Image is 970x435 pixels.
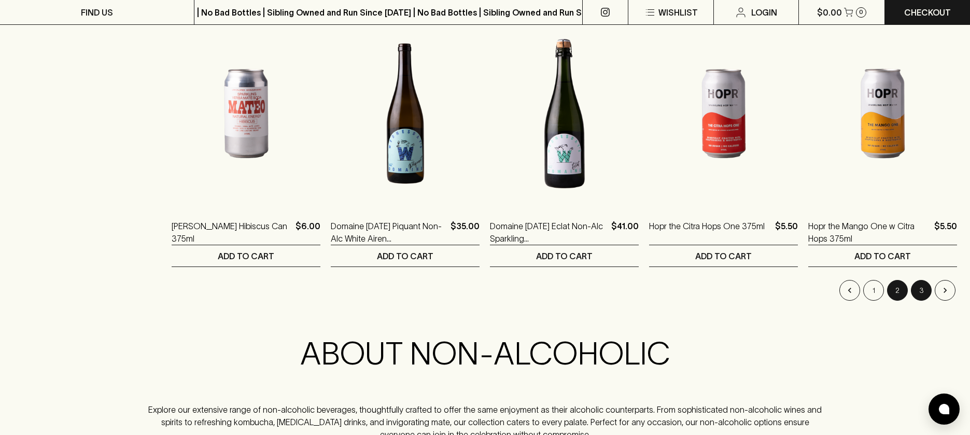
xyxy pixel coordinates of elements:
[808,220,930,245] a: Hopr the Mango One w Citra Hops 375ml
[859,9,863,15] p: 0
[172,280,957,301] nav: pagination navigation
[935,280,955,301] button: Go to next page
[331,245,480,266] button: ADD TO CART
[911,280,932,301] button: Go to page 3
[490,23,639,204] img: Domaine Wednesday Eclat Non-Alc Sparkling NV
[839,280,860,301] button: Go to previous page
[695,250,752,262] p: ADD TO CART
[172,23,320,204] img: Mateo Soda Hibiscus Can 375ml
[775,220,798,245] p: $5.50
[451,220,480,245] p: $35.00
[649,220,765,245] a: Hopr the Citra Hops One 375ml
[218,250,274,262] p: ADD TO CART
[649,245,798,266] button: ADD TO CART
[863,280,884,301] button: Go to page 1
[81,6,113,19] p: FIND US
[649,23,798,204] img: Hopr the Citra Hops One 375ml
[377,250,433,262] p: ADD TO CART
[331,220,446,245] a: Domaine [DATE] Piquant Non-Alc White Airen [GEOGRAPHIC_DATA]
[536,250,593,262] p: ADD TO CART
[817,6,842,19] p: $0.00
[658,6,698,19] p: Wishlist
[331,23,480,204] img: Domaine Wednesday Piquant Non-Alc White Airen NV
[751,6,777,19] p: Login
[172,220,291,245] a: [PERSON_NAME] Hibiscus Can 375ml
[939,404,949,414] img: bubble-icon
[172,245,320,266] button: ADD TO CART
[490,220,607,245] a: Domaine [DATE] Eclat Non-Alc Sparkling [GEOGRAPHIC_DATA]
[887,280,908,301] button: page 2
[904,6,951,19] p: Checkout
[146,335,825,372] h2: ABOUT NON-ALCOHOLIC
[808,23,957,204] img: Hopr the Mango One w Citra Hops 375ml
[854,250,911,262] p: ADD TO CART
[934,220,957,245] p: $5.50
[808,245,957,266] button: ADD TO CART
[611,220,639,245] p: $41.00
[490,245,639,266] button: ADD TO CART
[296,220,320,245] p: $6.00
